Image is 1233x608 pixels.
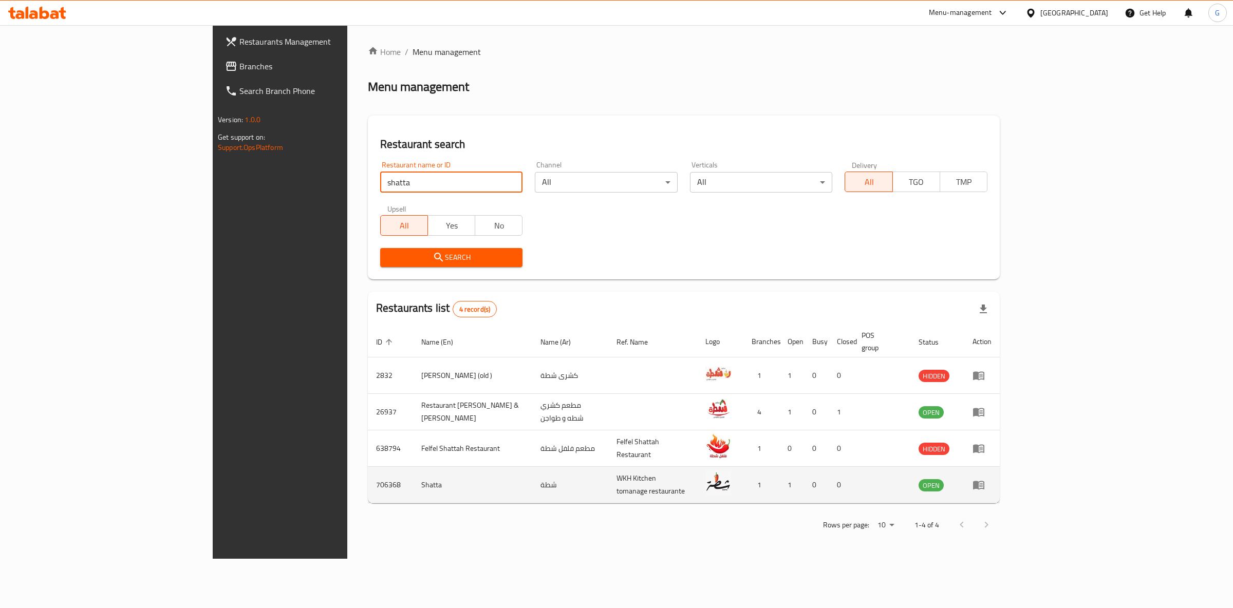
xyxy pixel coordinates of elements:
button: TMP [940,172,987,192]
td: 1 [743,467,779,503]
span: Version: [218,113,243,126]
th: Busy [804,326,829,357]
th: Branches [743,326,779,357]
div: Rows per page: [873,518,898,533]
td: Felfel Shattah Restaurant [608,430,697,467]
span: Status [919,336,952,348]
td: 4 [743,394,779,430]
span: Search Branch Phone [239,85,410,97]
span: G [1215,7,1220,18]
td: 0 [804,357,829,394]
td: 1 [779,467,804,503]
td: مطعم فلفل شطة [532,430,608,467]
p: Rows per page: [823,519,869,531]
img: Shatta [705,470,731,496]
div: All [690,172,832,193]
div: Menu [973,442,992,454]
span: OPEN [919,407,944,419]
img: Kushari Shatta (old ) [705,360,731,386]
td: 0 [804,430,829,467]
td: Shatta [413,467,532,503]
span: All [385,218,424,233]
h2: Restaurant search [380,137,987,152]
td: كشرى شطة [532,357,608,394]
span: Name (Ar) [540,336,584,348]
td: WKH Kitchen tomanage restaurante [608,467,697,503]
button: Search [380,248,522,267]
td: Restaurant [PERSON_NAME] & [PERSON_NAME] [413,394,532,430]
span: All [849,175,888,189]
td: 1 [829,394,853,430]
td: 0 [804,467,829,503]
div: Menu [973,479,992,491]
th: Logo [697,326,743,357]
div: Menu [973,406,992,418]
td: 0 [829,430,853,467]
td: [PERSON_NAME] (old ) [413,357,532,394]
td: 0 [779,430,804,467]
td: مطعم كشري شطه و طواجن [532,394,608,430]
th: Action [964,326,1000,357]
span: TGO [897,175,936,189]
button: No [475,215,522,236]
span: Ref. Name [616,336,661,348]
span: No [479,218,518,233]
span: Name (En) [421,336,466,348]
label: Upsell [387,205,406,212]
td: 1 [743,430,779,467]
a: Branches [217,54,419,79]
td: 1 [779,357,804,394]
span: Search [388,251,514,264]
div: OPEN [919,406,944,419]
div: Export file [971,297,996,321]
a: Search Branch Phone [217,79,419,103]
span: Menu management [413,46,481,58]
button: Yes [427,215,475,236]
span: Get support on: [218,130,265,144]
td: 0 [829,357,853,394]
img: Felfel Shattah Restaurant [705,433,731,459]
p: 1-4 of 4 [914,519,939,531]
a: Support.OpsPlatform [218,141,283,154]
button: All [380,215,428,236]
span: Branches [239,60,410,72]
label: Delivery [852,161,877,168]
td: 1 [743,357,779,394]
a: Restaurants Management [217,29,419,54]
img: Restaurant Shatta Koshari & Tawajeen [705,397,731,423]
div: All [535,172,677,193]
span: Yes [432,218,471,233]
button: TGO [892,172,940,192]
span: ID [376,336,396,348]
input: Search for restaurant name or ID.. [380,172,522,193]
span: TMP [944,175,983,189]
div: Menu [973,369,992,382]
table: enhanced table [368,326,1000,503]
div: Total records count [453,301,497,317]
th: Open [779,326,804,357]
span: OPEN [919,480,944,491]
span: 4 record(s) [453,305,497,314]
span: HIDDEN [919,370,949,382]
div: [GEOGRAPHIC_DATA] [1040,7,1108,18]
span: POS group [862,329,898,354]
span: HIDDEN [919,443,949,455]
td: 0 [804,394,829,430]
nav: breadcrumb [368,46,1000,58]
div: Menu-management [929,7,992,19]
th: Closed [829,326,853,357]
td: 1 [779,394,804,430]
td: 0 [829,467,853,503]
button: All [845,172,892,192]
h2: Restaurants list [376,300,497,317]
td: شطة [532,467,608,503]
td: Felfel Shattah Restaurant [413,430,532,467]
span: Restaurants Management [239,35,410,48]
span: 1.0.0 [245,113,260,126]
